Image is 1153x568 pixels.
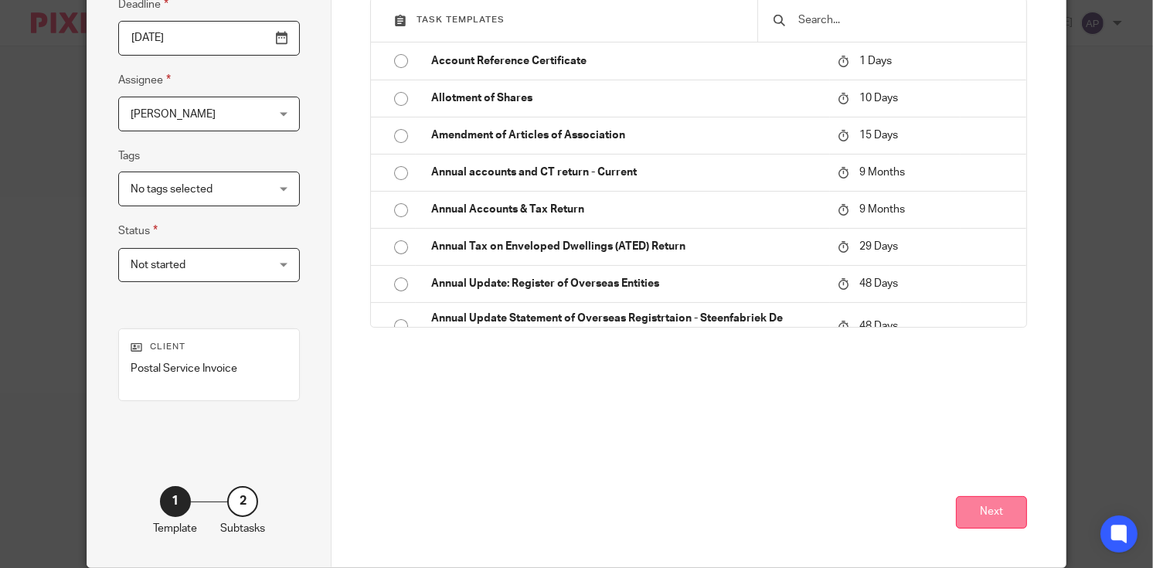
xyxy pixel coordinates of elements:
[131,361,288,376] p: Postal Service Invoice
[227,486,258,517] div: 2
[431,128,821,143] p: Amendment of Articles of Association
[431,165,821,180] p: Annual accounts and CT return - Current
[160,486,191,517] div: 1
[431,53,821,69] p: Account Reference Certificate
[859,93,898,104] span: 10 Days
[131,109,216,120] span: [PERSON_NAME]
[431,239,821,254] p: Annual Tax on Enveloped Dwellings (ATED) Return
[859,130,898,141] span: 15 Days
[431,90,821,106] p: Allotment of Shares
[797,12,1011,29] input: Search...
[859,204,905,215] span: 9 Months
[431,276,821,291] p: Annual Update: Register of Overseas Entities
[131,341,288,353] p: Client
[431,202,821,217] p: Annual Accounts & Tax Return
[220,521,265,536] p: Subtasks
[118,222,158,240] label: Status
[417,15,505,24] span: Task templates
[859,321,898,332] span: 48 Days
[131,184,213,195] span: No tags selected
[118,21,301,56] input: Pick a date
[859,278,898,289] span: 48 Days
[118,71,171,89] label: Assignee
[153,521,197,536] p: Template
[956,496,1027,529] button: Next
[859,167,905,178] span: 9 Months
[431,311,821,342] p: Annual Update Statement of Overseas Registrtaion - Steenfabriek De Rijswaard BV (cloned 06:53:49)
[118,148,140,164] label: Tags
[131,260,185,270] span: Not started
[859,56,892,66] span: 1 Days
[859,241,898,252] span: 29 Days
